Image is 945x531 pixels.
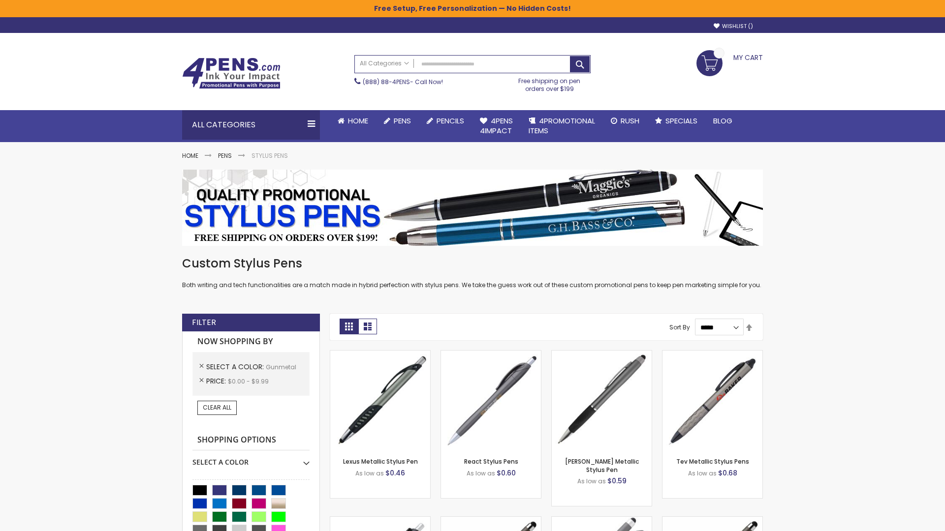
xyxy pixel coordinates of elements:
[182,256,763,290] div: Both writing and tech functionalities are a match made in hybrid perfection with stylus pens. We ...
[355,469,384,477] span: As low as
[376,110,419,132] a: Pens
[676,457,749,466] a: Tev Metallic Stylus Pens
[552,351,652,450] img: Lory Metallic Stylus Pen-Gunmetal
[348,116,368,126] span: Home
[665,116,697,126] span: Specials
[552,516,652,525] a: Cali Custom Stylus Gel pen-Gunmetal
[182,110,320,140] div: All Categories
[228,377,269,385] span: $0.00 - $9.99
[647,110,705,132] a: Specials
[662,351,762,450] img: Tev Metallic Stylus Pens-Gunmetal
[508,73,591,93] div: Free shipping on pen orders over $199
[529,116,595,136] span: 4PROMOTIONAL ITEMS
[355,56,414,72] a: All Categories
[713,116,732,126] span: Blog
[203,403,231,412] span: Clear All
[394,116,411,126] span: Pens
[662,350,762,358] a: Tev Metallic Stylus Pens-Gunmetal
[182,170,763,246] img: Stylus Pens
[330,516,430,525] a: Souvenir® Anthem Stylus Pen-Gunmetal
[192,317,216,328] strong: Filter
[340,319,358,334] strong: Grid
[662,516,762,525] a: Islander Softy Metallic Gel Pen with Stylus - ColorJet Imprint-Gunmetal
[688,469,717,477] span: As low as
[182,256,763,271] h1: Custom Stylus Pens
[385,468,405,478] span: $0.46
[192,430,310,451] strong: Shopping Options
[437,116,464,126] span: Pencils
[192,450,310,467] div: Select A Color
[441,350,541,358] a: React Stylus Pens-Gunmetal
[718,468,737,478] span: $0.68
[472,110,521,142] a: 4Pens4impact
[182,58,281,89] img: 4Pens Custom Pens and Promotional Products
[363,78,443,86] span: - Call Now!
[565,457,639,473] a: [PERSON_NAME] Metallic Stylus Pen
[552,350,652,358] a: Lory Metallic Stylus Pen-Gunmetal
[705,110,740,132] a: Blog
[603,110,647,132] a: Rush
[206,376,228,386] span: Price
[343,457,418,466] a: Lexus Metallic Stylus Pen
[621,116,639,126] span: Rush
[192,331,310,352] strong: Now Shopping by
[669,323,690,331] label: Sort By
[577,477,606,485] span: As low as
[330,110,376,132] a: Home
[197,401,237,414] a: Clear All
[480,116,513,136] span: 4Pens 4impact
[464,457,518,466] a: React Stylus Pens
[419,110,472,132] a: Pencils
[182,151,198,160] a: Home
[607,476,627,486] span: $0.59
[330,351,430,450] img: Lexus Metallic Stylus Pen-Gunmetal
[206,362,266,372] span: Select A Color
[266,363,296,371] span: Gunmetal
[218,151,232,160] a: Pens
[441,351,541,450] img: React Stylus Pens-Gunmetal
[714,23,753,30] a: Wishlist
[521,110,603,142] a: 4PROMOTIONALITEMS
[363,78,410,86] a: (888) 88-4PENS
[330,350,430,358] a: Lexus Metallic Stylus Pen-Gunmetal
[252,151,288,160] strong: Stylus Pens
[360,59,409,67] span: All Categories
[467,469,495,477] span: As low as
[441,516,541,525] a: Islander Softy Metallic Gel Pen with Stylus-Gunmetal
[497,468,516,478] span: $0.60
